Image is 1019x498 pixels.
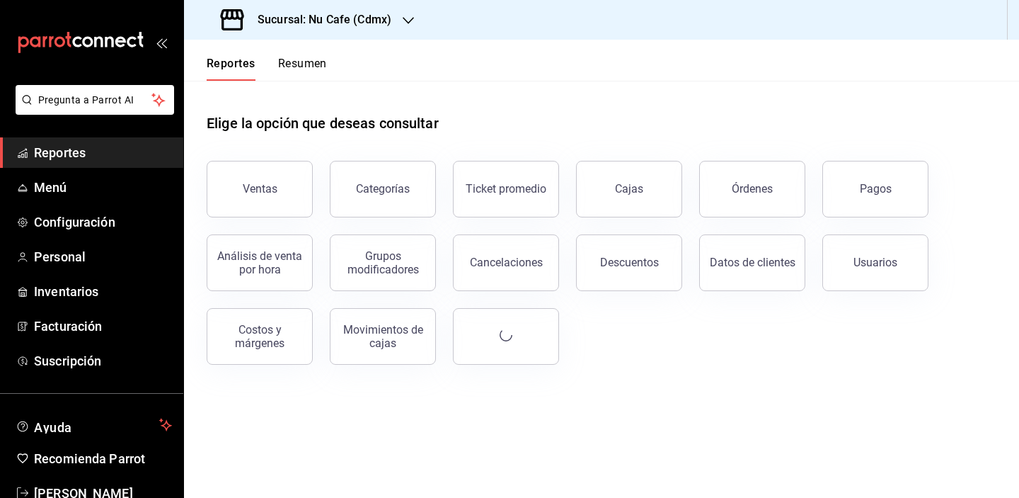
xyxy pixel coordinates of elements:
button: Ventas [207,161,313,217]
div: Categorías [356,182,410,196]
div: Pagos [860,182,892,196]
button: open_drawer_menu [156,37,167,48]
div: Costos y márgenes [216,323,304,350]
div: Cancelaciones [470,256,543,269]
div: Cajas [615,182,643,196]
div: Grupos modificadores [339,249,427,276]
span: Configuración [34,213,172,232]
button: Análisis de venta por hora [207,234,313,291]
span: Inventarios [34,282,172,301]
button: Resumen [278,57,327,81]
span: Personal [34,247,172,266]
div: navigation tabs [207,57,327,81]
div: Movimientos de cajas [339,323,427,350]
button: Cajas [576,161,682,217]
button: Pagos [822,161,928,217]
button: Movimientos de cajas [330,308,436,365]
span: Ayuda [34,417,154,434]
button: Categorías [330,161,436,217]
span: Facturación [34,317,172,336]
div: Usuarios [853,256,897,269]
button: Descuentos [576,234,682,291]
button: Datos de clientes [699,234,805,291]
span: Pregunta a Parrot AI [38,93,152,108]
button: Grupos modificadores [330,234,436,291]
div: Análisis de venta por hora [216,249,304,276]
button: Órdenes [699,161,805,217]
button: Ticket promedio [453,161,559,217]
div: Datos de clientes [710,256,795,269]
span: Reportes [34,143,172,162]
button: Costos y márgenes [207,308,313,365]
button: Pregunta a Parrot AI [16,85,174,115]
div: Descuentos [600,256,659,269]
span: Recomienda Parrot [34,449,172,468]
a: Pregunta a Parrot AI [10,103,174,118]
button: Cancelaciones [453,234,559,291]
h3: Sucursal: Nu Cafe (Cdmx) [246,11,391,28]
div: Ticket promedio [466,182,546,196]
button: Usuarios [822,234,928,291]
span: Suscripción [34,351,172,370]
div: Órdenes [732,182,773,196]
button: Reportes [207,57,255,81]
span: Menú [34,178,172,197]
h1: Elige la opción que deseas consultar [207,113,439,134]
div: Ventas [243,182,277,196]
